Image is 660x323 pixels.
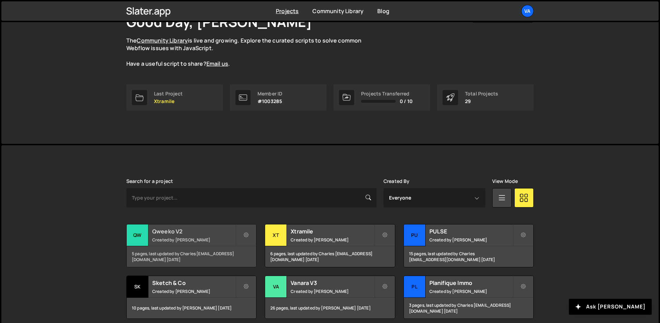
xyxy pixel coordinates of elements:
div: Member ID [258,91,282,96]
a: Blog [377,7,389,15]
div: 6 pages, last updated by Charles [EMAIL_ADDRESS][DOMAIN_NAME] [DATE] [265,246,395,267]
a: Last Project Xtramile [126,84,223,111]
a: Sk Sketch & Co Created by [PERSON_NAME] 10 pages, last updated by [PERSON_NAME] [DATE] [126,276,256,319]
h2: Sketch & Co [152,279,235,287]
p: 29 [465,99,498,104]
h2: Vanara V3 [291,279,374,287]
label: View Mode [492,178,518,184]
div: Xt [265,224,287,246]
small: Created by [PERSON_NAME] [429,237,513,243]
input: Type your project... [126,188,377,207]
small: Created by [PERSON_NAME] [152,288,235,294]
a: PU PULSE Created by [PERSON_NAME] 15 pages, last updated by Charles [EMAIL_ADDRESS][DOMAIN_NAME] ... [404,224,534,267]
div: PU [404,224,426,246]
small: Created by [PERSON_NAME] [152,237,235,243]
div: Projects Transferred [361,91,412,96]
h2: Planifique Immo [429,279,513,287]
h2: PULSE [429,228,513,235]
a: Qw Qweeko V2 Created by [PERSON_NAME] 5 pages, last updated by Charles [EMAIL_ADDRESS][DOMAIN_NAM... [126,224,256,267]
a: Community Library [137,37,188,44]
button: Ask [PERSON_NAME] [569,299,652,315]
div: Pl [404,276,426,298]
a: Projects [276,7,299,15]
div: Qw [127,224,148,246]
a: Email us [206,60,228,67]
h2: Qweeko V2 [152,228,235,235]
div: Last Project [154,91,183,96]
small: Created by [PERSON_NAME] [291,288,374,294]
div: 3 pages, last updated by Charles [EMAIL_ADDRESS][DOMAIN_NAME] [DATE] [404,298,533,319]
p: The is live and growing. Explore the curated scripts to solve common Webflow issues with JavaScri... [126,37,375,68]
small: Created by [PERSON_NAME] [291,237,374,243]
div: Va [265,276,287,298]
a: Pl Planifique Immo Created by [PERSON_NAME] 3 pages, last updated by Charles [EMAIL_ADDRESS][DOMA... [404,276,534,319]
label: Search for a project [126,178,173,184]
p: Xtramile [154,99,183,104]
span: 0 / 10 [400,99,412,104]
small: Created by [PERSON_NAME] [429,288,513,294]
a: Va Vanara V3 Created by [PERSON_NAME] 26 pages, last updated by [PERSON_NAME] [DATE] [265,276,395,319]
label: Created By [384,178,410,184]
a: Xt Xtramile Created by [PERSON_NAME] 6 pages, last updated by Charles [EMAIL_ADDRESS][DOMAIN_NAME... [265,224,395,267]
div: Total Projects [465,91,498,96]
div: 10 pages, last updated by [PERSON_NAME] [DATE] [127,298,256,319]
a: Community Library [312,7,363,15]
div: 15 pages, last updated by Charles [EMAIL_ADDRESS][DOMAIN_NAME] [DATE] [404,246,533,267]
div: Sk [127,276,148,298]
div: 5 pages, last updated by Charles [EMAIL_ADDRESS][DOMAIN_NAME] [DATE] [127,246,256,267]
p: #1003285 [258,99,282,104]
h2: Xtramile [291,228,374,235]
div: 26 pages, last updated by [PERSON_NAME] [DATE] [265,298,395,319]
a: Va [521,5,534,17]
